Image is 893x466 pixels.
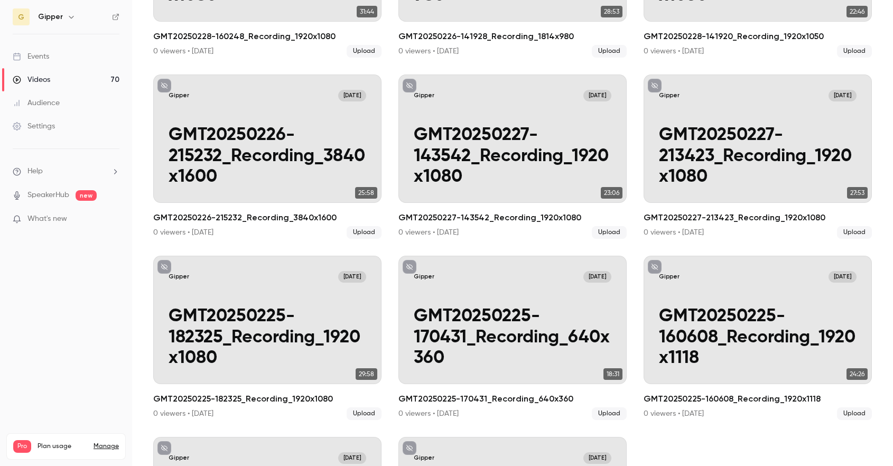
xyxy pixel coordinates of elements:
[153,227,213,238] div: 0 viewers • [DATE]
[94,442,119,451] a: Manage
[13,74,50,85] div: Videos
[13,121,55,132] div: Settings
[837,45,872,58] span: Upload
[644,393,872,405] h2: GMT20250225-160608_Recording_1920x1118
[648,260,662,274] button: unpublished
[157,79,171,92] button: unpublished
[829,90,857,101] span: [DATE]
[644,74,872,239] li: GMT20250227-213423_Recording_1920x1080
[837,226,872,239] span: Upload
[414,92,434,100] p: Gipper
[347,45,382,58] span: Upload
[592,407,627,420] span: Upload
[76,190,97,201] span: new
[398,211,627,224] h2: GMT20250227-143542_Recording_1920x1080
[592,45,627,58] span: Upload
[398,256,627,420] a: Gipper[DATE]GMT20250225-170431_Recording_640x36018:31GMT20250225-170431_Recording_640x3600 viewer...
[338,90,366,101] span: [DATE]
[659,92,680,100] p: Gipper
[603,368,622,380] span: 18:31
[398,30,627,43] h2: GMT20250226-141928_Recording_1814x980
[27,213,67,225] span: What's new
[169,273,189,281] p: Gipper
[644,256,872,420] li: GMT20250225-160608_Recording_1920x1118
[414,273,434,281] p: Gipper
[414,306,611,368] p: GMT20250225-170431_Recording_640x360
[583,90,611,101] span: [DATE]
[169,306,366,368] p: GMT20250225-182325_Recording_1920x1080
[644,211,872,224] h2: GMT20250227-213423_Recording_1920x1080
[169,125,366,187] p: GMT20250226-215232_Recording_3840x1600
[13,98,60,108] div: Audience
[601,187,622,199] span: 23:06
[847,368,868,380] span: 24:26
[153,74,382,239] li: GMT20250226-215232_Recording_3840x1600
[27,166,43,177] span: Help
[644,30,872,43] h2: GMT20250228-141920_Recording_1920x1050
[398,256,627,420] li: GMT20250225-170431_Recording_640x360
[153,30,382,43] h2: GMT20250228-160248_Recording_1920x1080
[659,306,857,368] p: GMT20250225-160608_Recording_1920x1118
[592,226,627,239] span: Upload
[403,260,416,274] button: unpublished
[157,441,171,455] button: unpublished
[153,74,382,239] a: Gipper[DATE]GMT20250226-215232_Recording_3840x160025:58GMT20250226-215232_Recording_3840x16000 vi...
[153,256,382,420] li: GMT20250225-182325_Recording_1920x1080
[357,6,377,17] span: 31:44
[27,190,69,201] a: SpeakerHub
[347,407,382,420] span: Upload
[13,166,119,177] li: help-dropdown-opener
[398,74,627,239] a: Gipper[DATE]GMT20250227-143542_Recording_1920x108023:06GMT20250227-143542_Recording_1920x10800 vi...
[398,227,459,238] div: 0 viewers • [DATE]
[347,226,382,239] span: Upload
[18,12,24,23] span: G
[157,260,171,274] button: unpublished
[107,215,119,224] iframe: Noticeable Trigger
[153,393,382,405] h2: GMT20250225-182325_Recording_1920x1080
[338,452,366,464] span: [DATE]
[644,408,704,419] div: 0 viewers • [DATE]
[153,256,382,420] a: Gipper[DATE]GMT20250225-182325_Recording_1920x108029:58GMT20250225-182325_Recording_1920x10800 vi...
[648,79,662,92] button: unpublished
[847,187,868,199] span: 27:53
[169,92,189,100] p: Gipper
[153,408,213,419] div: 0 viewers • [DATE]
[153,211,382,224] h2: GMT20250226-215232_Recording_3840x1600
[13,440,31,453] span: Pro
[398,46,459,57] div: 0 viewers • [DATE]
[414,125,611,187] p: GMT20250227-143542_Recording_1920x1080
[169,454,189,462] p: Gipper
[644,74,872,239] a: Gipper[DATE]GMT20250227-213423_Recording_1920x108027:53GMT20250227-213423_Recording_1920x10800 vi...
[38,12,63,22] h6: Gipper
[601,6,622,17] span: 28:53
[847,6,868,17] span: 22:46
[583,271,611,283] span: [DATE]
[398,408,459,419] div: 0 viewers • [DATE]
[355,187,377,199] span: 25:58
[644,256,872,420] a: Gipper[DATE]GMT20250225-160608_Recording_1920x111824:26GMT20250225-160608_Recording_1920x11180 vi...
[829,271,857,283] span: [DATE]
[403,79,416,92] button: unpublished
[153,46,213,57] div: 0 viewers • [DATE]
[414,454,434,462] p: Gipper
[338,271,366,283] span: [DATE]
[38,442,87,451] span: Plan usage
[398,74,627,239] li: GMT20250227-143542_Recording_1920x1080
[659,273,680,281] p: Gipper
[398,393,627,405] h2: GMT20250225-170431_Recording_640x360
[13,51,49,62] div: Events
[659,125,857,187] p: GMT20250227-213423_Recording_1920x1080
[403,441,416,455] button: unpublished
[356,368,377,380] span: 29:58
[644,46,704,57] div: 0 viewers • [DATE]
[644,227,704,238] div: 0 viewers • [DATE]
[583,452,611,464] span: [DATE]
[837,407,872,420] span: Upload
